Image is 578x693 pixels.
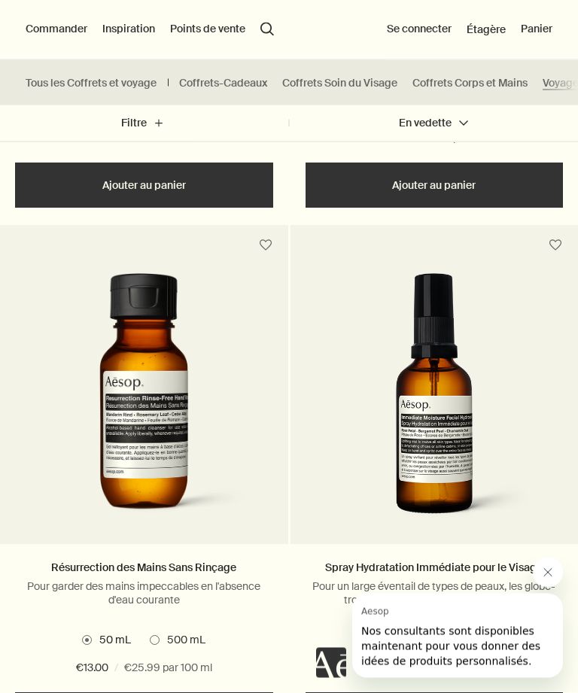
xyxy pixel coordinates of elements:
[521,22,552,37] button: Panier
[9,274,279,537] img: Resurrection Rinse-Free Hand Wash in amber plastic bottle
[387,22,452,37] button: Se connecter
[179,76,267,90] a: Coffrets-Cadeaux
[170,22,245,37] button: Points de vente
[282,76,397,90] a: Coffrets Soin du Visage
[260,23,274,36] button: Lancer une recherche
[542,233,569,260] button: Placer sur l'étagère
[412,76,528,90] a: Coffrets Corps et Mains
[316,648,346,678] iframe: pas de contenu
[160,634,205,649] span: 500 mL
[51,561,236,575] a: Résurrection des Mains Sans Rinçage
[316,558,563,678] div: Aesop dit « Nos consultants sont disponibles maintenant pour vous donner des idées de produits pe...
[124,660,212,678] span: €25.99 par 100 ml
[114,660,118,678] span: /
[15,163,273,208] button: Ajouter au panier - €77.00
[15,580,273,607] p: Pour garder des mains impeccables en l'absence d'eau courante
[305,274,564,537] img: Immediate Moisture Facial Hydrosol in 50ml bottle.
[26,22,87,37] button: Commander
[289,105,578,141] button: En vedette
[92,634,131,649] span: 50 mL
[306,580,564,607] p: Pour un large éventail de types de peaux, les globe-trotteurs et les employé(e)s de bureau
[26,76,157,90] a: Tous les Coffrets et voyage
[76,660,108,678] span: €13.00
[467,23,506,36] a: Étagère
[306,163,564,208] button: Ajouter au panier - €30.00
[252,233,279,260] button: Placer sur l'étagère
[352,594,563,678] iframe: Message de Aesop
[102,22,155,37] button: Inspiration
[533,558,563,588] iframe: Fermer le message de Aesop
